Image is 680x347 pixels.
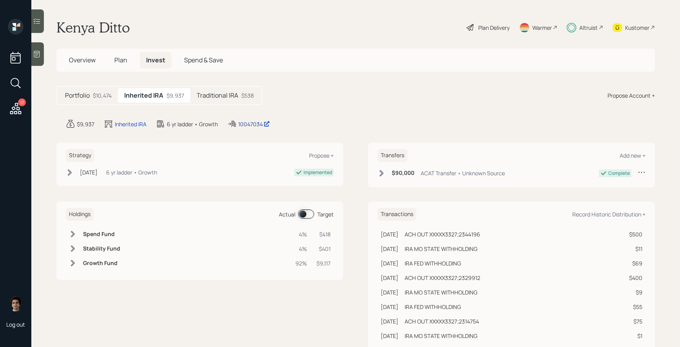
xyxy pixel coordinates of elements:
[316,230,331,238] div: $418
[421,169,505,177] div: ACAT Transfer • Unknown Source
[184,56,223,64] span: Spend & Save
[622,317,642,325] div: $75
[625,24,649,32] div: Kustomer
[56,19,130,36] h1: Kenya Ditto
[65,92,90,99] h5: Portfolio
[392,170,414,176] h6: $90,000
[83,260,120,267] h6: Growth Fund
[572,211,646,218] div: Record Historic Distribution +
[93,91,112,100] div: $10,474
[83,231,120,238] h6: Spend Fund
[6,321,25,328] div: Log out
[378,208,416,221] h6: Transactions
[295,230,307,238] div: 4%
[316,245,331,253] div: $401
[405,274,480,282] div: ACH OUT XXXXX3327;2329912
[622,288,642,296] div: $9
[106,168,157,176] div: 6 yr ladder • Growth
[279,210,295,218] div: Actual
[381,303,398,311] div: [DATE]
[478,24,510,32] div: Plan Delivery
[309,152,334,159] div: Propose +
[8,296,24,311] img: harrison-schaefer-headshot-2.png
[317,210,334,218] div: Target
[608,170,630,177] div: Complete
[66,208,94,221] h6: Holdings
[405,303,461,311] div: IRA FED WITHHOLDING
[381,288,398,296] div: [DATE]
[18,98,26,106] div: 17
[620,152,646,159] div: Add new +
[304,169,332,176] div: Implemented
[146,56,165,64] span: Invest
[167,120,218,128] div: 6 yr ladder • Growth
[80,168,98,176] div: [DATE]
[405,332,477,340] div: IRA MO STATE WITHHOLDING
[124,92,163,99] h5: Inherited IRA
[622,259,642,267] div: $69
[579,24,598,32] div: Altruist
[241,91,254,100] div: $538
[114,56,127,64] span: Plan
[532,24,552,32] div: Warmer
[115,120,146,128] div: Inherited IRA
[316,259,331,267] div: $9,117
[405,288,477,296] div: IRA MO STATE WITHHOLDING
[66,149,94,162] h6: Strategy
[381,274,398,282] div: [DATE]
[622,230,642,238] div: $500
[405,230,480,238] div: ACH OUT XXXXX3327;2344196
[381,230,398,238] div: [DATE]
[197,92,238,99] h5: Traditional IRA
[238,120,270,128] div: 10047034
[608,91,655,100] div: Propose Account +
[166,91,184,100] div: $9,937
[381,332,398,340] div: [DATE]
[378,149,407,162] h6: Transfers
[381,245,398,253] div: [DATE]
[622,274,642,282] div: $400
[405,259,461,267] div: IRA FED WITHHOLDING
[69,56,96,64] span: Overview
[405,245,477,253] div: IRA MO STATE WITHHOLDING
[405,317,479,325] div: ACH OUT XXXXX3327;2314754
[77,120,94,128] div: $9,937
[381,317,398,325] div: [DATE]
[295,259,307,267] div: 92%
[622,303,642,311] div: $55
[83,245,120,252] h6: Stability Fund
[622,332,642,340] div: $1
[381,259,398,267] div: [DATE]
[622,245,642,253] div: $11
[295,245,307,253] div: 4%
